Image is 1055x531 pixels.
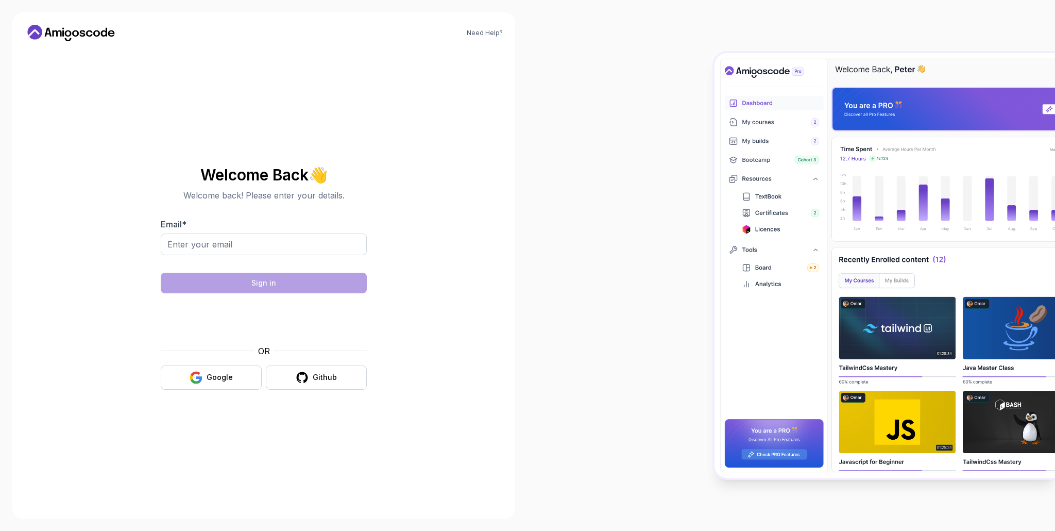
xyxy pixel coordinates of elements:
[258,345,270,357] p: OR
[251,278,276,288] div: Sign in
[161,366,262,390] button: Google
[266,366,367,390] button: Github
[161,219,186,229] label: Email *
[714,53,1055,478] img: Amigoscode Dashboard
[161,273,367,293] button: Sign in
[207,372,233,383] div: Google
[467,29,503,37] a: Need Help?
[313,372,337,383] div: Github
[308,166,328,183] span: 👋
[161,167,367,183] h2: Welcome Back
[186,300,342,339] iframe: Widget containing checkbox for hCaptcha security challenge
[161,234,367,255] input: Enter your email
[25,25,117,41] a: Home link
[161,189,367,202] p: Welcome back! Please enter your details.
